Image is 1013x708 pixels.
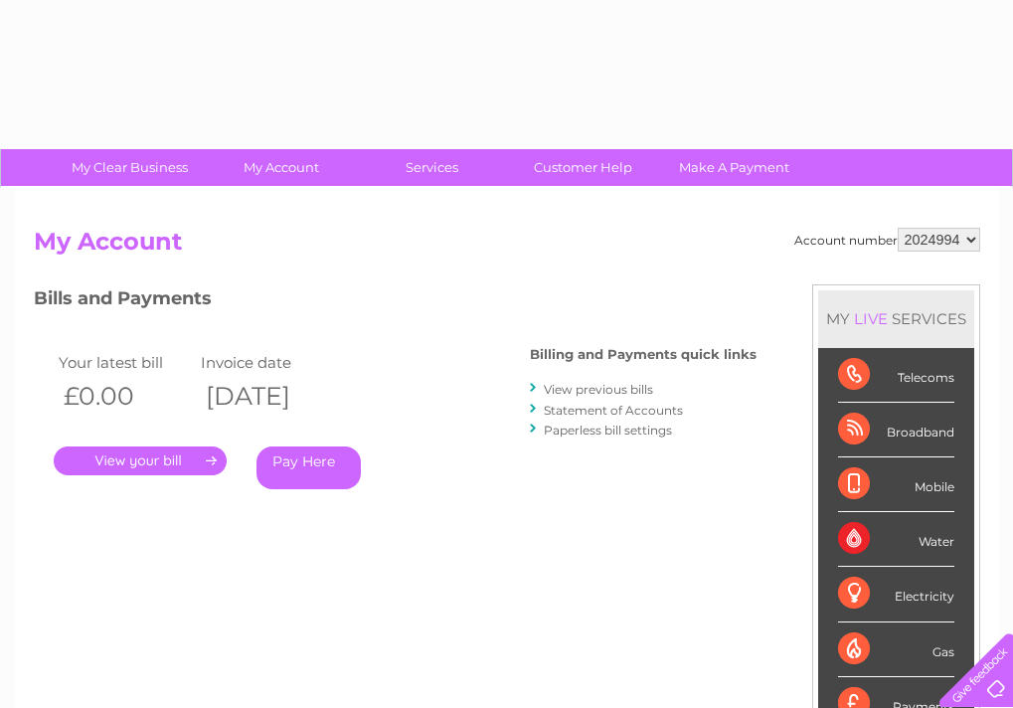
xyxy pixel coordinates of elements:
th: £0.00 [54,376,197,417]
div: LIVE [850,309,892,328]
div: Telecoms [838,348,954,403]
div: Water [838,512,954,567]
a: . [54,446,227,475]
td: Invoice date [196,349,339,376]
a: My Clear Business [48,149,212,186]
div: Account number [794,228,980,252]
th: [DATE] [196,376,339,417]
a: Pay Here [256,446,361,489]
td: Your latest bill [54,349,197,376]
a: View previous bills [544,382,653,397]
h4: Billing and Payments quick links [530,347,757,362]
h2: My Account [34,228,980,265]
div: Mobile [838,457,954,512]
a: My Account [199,149,363,186]
div: Gas [838,622,954,677]
a: Customer Help [501,149,665,186]
a: Paperless bill settings [544,423,672,438]
a: Statement of Accounts [544,403,683,418]
div: MY SERVICES [818,290,974,347]
a: Services [350,149,514,186]
h3: Bills and Payments [34,284,757,319]
a: Make A Payment [652,149,816,186]
div: Broadband [838,403,954,457]
div: Electricity [838,567,954,621]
